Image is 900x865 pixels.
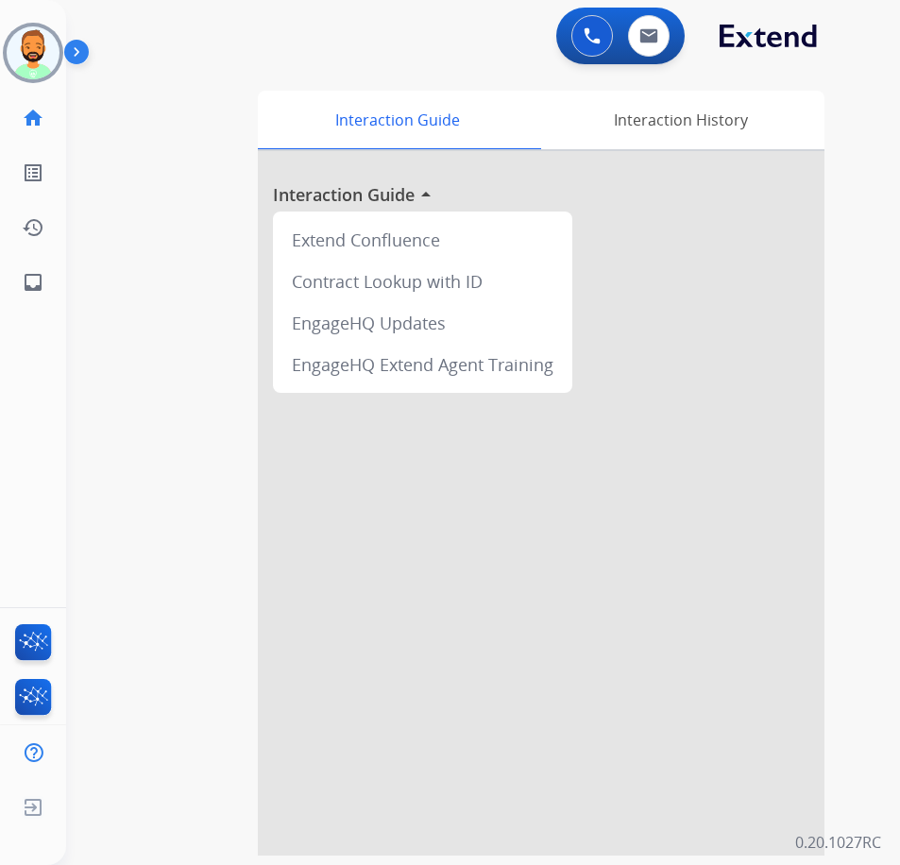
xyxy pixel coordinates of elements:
mat-icon: inbox [22,271,44,294]
mat-icon: home [22,107,44,129]
div: Interaction Guide [258,91,536,149]
mat-icon: list_alt [22,161,44,184]
mat-icon: history [22,216,44,239]
p: 0.20.1027RC [795,831,881,854]
div: Interaction History [536,91,824,149]
div: Extend Confluence [280,219,565,261]
div: EngageHQ Extend Agent Training [280,344,565,385]
img: avatar [7,26,59,79]
div: EngageHQ Updates [280,302,565,344]
div: Contract Lookup with ID [280,261,565,302]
